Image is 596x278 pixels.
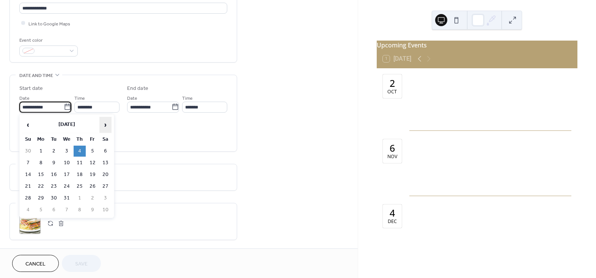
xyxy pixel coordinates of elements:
td: 4 [22,204,34,215]
td: 19 [86,169,99,180]
td: 22 [35,181,47,192]
span: Date [127,94,137,102]
span: 14:00 [434,95,448,104]
button: Cancel [12,255,59,272]
div: Upcoming Events [377,41,577,50]
a: 1519 Locus St [418,234,453,243]
td: 25 [74,181,86,192]
td: 27 [99,181,112,192]
td: 29 [35,193,47,204]
td: 21 [22,181,34,192]
th: Tu [48,134,60,145]
td: 7 [22,157,34,168]
span: [DATE] [418,86,436,95]
span: 12:00 [418,225,432,234]
span: Time [74,94,85,102]
td: 30 [22,146,34,157]
td: 2 [48,146,60,157]
td: 1 [35,146,47,157]
a: 1519 Locus St [418,104,453,113]
th: Th [74,134,86,145]
span: Time [182,94,193,102]
td: 1 [74,193,86,204]
div: ​ [409,225,415,234]
div: ​ [409,160,415,169]
td: 9 [48,157,60,168]
div: 2 [390,79,395,88]
td: 3 [99,193,112,204]
td: 9 [86,204,99,215]
th: Fr [86,134,99,145]
td: 26 [86,181,99,192]
td: 24 [61,181,73,192]
td: 15 [35,169,47,180]
span: 14:00 [434,160,448,169]
td: 13 [99,157,112,168]
div: ​ [409,182,415,190]
th: We [61,134,73,145]
td: 2 [86,193,99,204]
div: Club Lunch [409,138,571,147]
div: End date [127,85,148,93]
div: ​ [409,104,415,113]
span: 14:00 [434,225,448,234]
span: [DATE] [418,151,436,160]
button: ​Show more [409,182,447,190]
span: Show more [418,247,447,254]
td: 30 [48,193,60,204]
div: ​ [409,95,415,104]
th: [DATE] [35,117,99,133]
div: 4 [390,208,395,218]
span: Date and time [19,72,53,80]
span: Cancel [25,260,46,268]
div: ​ [409,86,415,95]
div: Start date [19,85,43,93]
td: 3 [61,146,73,157]
div: ​ [409,151,415,160]
div: ​ [409,247,415,254]
span: - [432,225,434,234]
td: 23 [48,181,60,192]
span: › [100,117,111,132]
td: 18 [74,169,86,180]
div: 6 [390,143,395,153]
td: 14 [22,169,34,180]
div: Nov [387,154,397,159]
div: ; [19,213,41,234]
td: 16 [48,169,60,180]
div: ​ [409,169,415,178]
td: 8 [35,157,47,168]
span: 12:00 [418,95,432,104]
th: Mo [35,134,47,145]
td: 17 [61,169,73,180]
td: 12 [86,157,99,168]
td: 28 [22,193,34,204]
td: 5 [86,146,99,157]
td: 20 [99,169,112,180]
td: 6 [48,204,60,215]
th: Su [22,134,34,145]
div: Oct [387,90,397,94]
div: Event color [19,36,76,44]
span: [DATE] [418,216,436,225]
td: 10 [61,157,73,168]
div: ​ [409,116,415,124]
div: Club Lunch [409,203,571,212]
td: 8 [74,204,86,215]
td: 4 [74,146,86,157]
span: Date [19,94,30,102]
span: Show more [418,116,447,124]
td: 5 [35,204,47,215]
td: 10 [99,204,112,215]
span: ‹ [22,117,34,132]
button: ​Show more [409,247,447,254]
a: 1519 Locus St [418,169,453,178]
span: Link to Google Maps [28,20,70,28]
td: 31 [61,193,73,204]
div: Club Lunch [409,73,571,82]
th: Sa [99,134,112,145]
span: Show more [418,182,447,190]
button: ​Show more [409,116,447,124]
td: 11 [74,157,86,168]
